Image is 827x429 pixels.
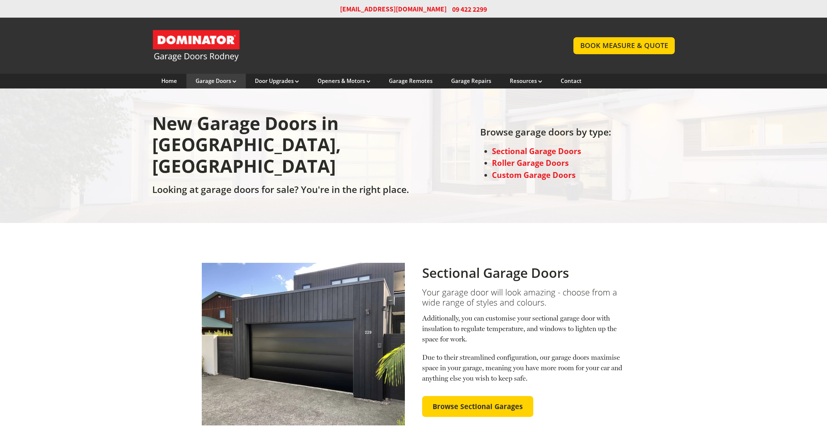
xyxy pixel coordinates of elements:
a: BOOK MEASURE & QUOTE [573,37,675,54]
a: Sectional Garage Doors [492,146,581,156]
span: 09 422 2299 [452,5,487,14]
h1: New Garage Doors in [GEOGRAPHIC_DATA], [GEOGRAPHIC_DATA] [152,113,410,184]
a: Garage Repairs [451,77,491,85]
a: Roller Garage Doors [492,158,569,168]
a: Openers & Motors [318,77,370,85]
p: Due to their streamlined configuration, our garage doors maximise space in your garage, meaning y... [422,352,625,384]
p: Additionally, you can customise your sectional garage door with insulation to regulate temperatur... [422,313,625,352]
a: Resources [510,77,542,85]
a: Door Upgrades [255,77,299,85]
h2: Looking at garage doors for sale? You're in the right place. [152,184,410,199]
a: Contact [561,77,582,85]
a: Custom Garage Doors [492,170,576,180]
a: Garage Door and Secure Access Solutions homepage [152,29,561,62]
h3: Your garage door will look amazing - choose from a wide range of styles and colours. [422,287,625,308]
a: Home [161,77,177,85]
h2: Sectional Garage Doors [422,265,625,281]
span: Browse Sectional Garages [433,402,523,411]
a: Garage Remotes [389,77,433,85]
a: Browse Sectional Garages [422,396,533,417]
a: [EMAIL_ADDRESS][DOMAIN_NAME] [340,5,447,14]
h2: Browse garage doors by type: [480,126,611,141]
a: Garage Doors [196,77,236,85]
